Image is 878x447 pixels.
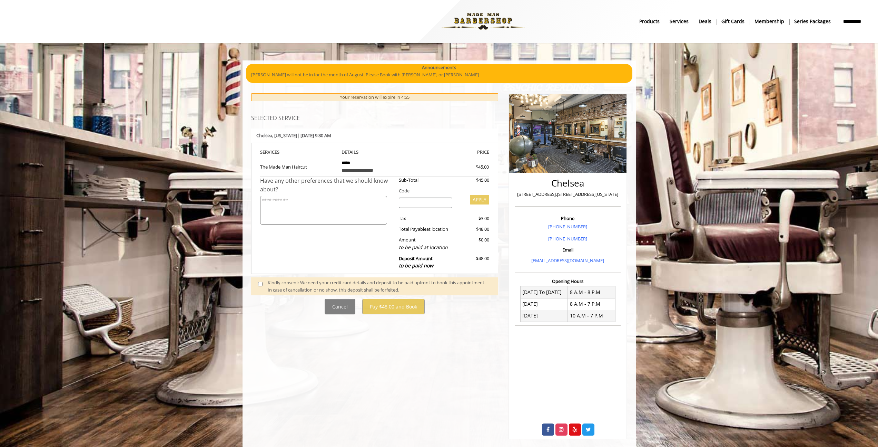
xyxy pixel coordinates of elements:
td: [DATE] [520,298,568,310]
div: $3.00 [457,215,489,222]
b: products [639,18,660,25]
td: [DATE] To [DATE] [520,286,568,298]
p: [STREET_ADDRESS],[STREET_ADDRESS][US_STATE] [516,191,619,198]
div: $45.00 [457,177,489,184]
a: [PHONE_NUMBER] [548,223,587,230]
a: [EMAIL_ADDRESS][DOMAIN_NAME] [531,257,604,264]
b: Services [670,18,689,25]
a: [PHONE_NUMBER] [548,236,587,242]
b: Deals [699,18,711,25]
span: , [US_STATE] [272,132,297,139]
th: DETAILS [336,148,413,156]
div: $45.00 [451,163,489,171]
td: [DATE] [520,310,568,322]
td: 10 A.M - 7 P.M [568,310,615,322]
a: Gift cardsgift cards [717,16,750,26]
span: to be paid now [399,262,433,269]
h2: Chelsea [516,178,619,188]
a: Series packagesSeries packages [789,16,836,26]
button: Cancel [325,299,355,314]
div: $0.00 [457,236,489,251]
td: 8 A.M - 8 P.M [568,286,615,298]
a: Productsproducts [634,16,665,26]
div: Sub-Total [394,177,457,184]
th: PRICE [413,148,490,156]
div: Kindly consent: We need your credit card details and deposit to be paid upfront to book this appo... [268,279,491,294]
a: ServicesServices [665,16,694,26]
h3: Phone [516,216,619,221]
div: Code [394,187,489,194]
span: at location [426,226,448,232]
td: The Made Man Haircut [260,156,337,177]
div: to be paid at location [399,244,452,251]
b: Series packages [794,18,831,25]
h3: Opening Hours [515,279,621,284]
p: [PERSON_NAME] will not be in for the month of August. Please Book with [PERSON_NAME], or [PERSON_... [251,71,627,78]
div: $48.00 [457,226,489,233]
th: SERVICE [260,148,337,156]
div: Your reservation will expire in 4:55 [251,93,499,101]
a: MembershipMembership [750,16,789,26]
b: Deposit Amount [399,255,433,269]
div: Amount [394,236,457,251]
td: 8 A.M - 7 P.M [568,298,615,310]
b: Chelsea | [DATE] 9:30 AM [256,132,331,139]
div: Total Payable [394,226,457,233]
span: S [277,149,279,155]
b: gift cards [721,18,744,25]
button: APPLY [470,195,489,205]
button: Pay $48.00 and Book [362,299,425,314]
h3: Email [516,247,619,252]
div: $48.00 [457,255,489,270]
h3: SELECTED SERVICE [251,115,499,122]
b: Membership [754,18,784,25]
div: Have any other preferences that we should know about? [260,177,394,194]
a: DealsDeals [694,16,717,26]
div: Tax [394,215,457,222]
img: Made Man Barbershop logo [436,2,531,40]
b: Announcements [422,64,456,71]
